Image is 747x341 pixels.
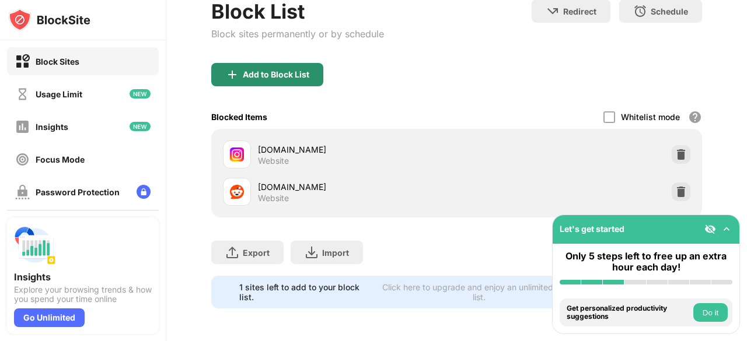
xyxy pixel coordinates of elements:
[239,282,371,302] div: 1 sites left to add to your block list.
[560,251,732,273] div: Only 5 steps left to free up an extra hour each day!
[258,181,457,193] div: [DOMAIN_NAME]
[378,282,580,302] div: Click here to upgrade and enjoy an unlimited block list.
[211,112,267,122] div: Blocked Items
[567,304,690,321] div: Get personalized productivity suggestions
[211,28,384,40] div: Block sites permanently or by schedule
[651,6,688,16] div: Schedule
[230,185,244,199] img: favicons
[14,285,152,304] div: Explore your browsing trends & how you spend your time online
[137,185,151,199] img: lock-menu.svg
[693,303,728,322] button: Do it
[8,8,90,31] img: logo-blocksite.svg
[230,147,244,161] img: favicons
[258,193,289,203] div: Website
[243,70,309,79] div: Add to Block List
[130,122,151,131] img: new-icon.svg
[322,248,349,258] div: Import
[704,223,716,235] img: eye-not-visible.svg
[15,87,30,101] img: time-usage-off.svg
[560,224,624,234] div: Let's get started
[15,119,30,134] img: insights-off.svg
[621,112,680,122] div: Whitelist mode
[563,6,596,16] div: Redirect
[14,308,85,327] div: Go Unlimited
[36,187,120,197] div: Password Protection
[721,223,732,235] img: omni-setup-toggle.svg
[14,271,152,283] div: Insights
[15,54,30,69] img: block-on.svg
[36,57,79,66] div: Block Sites
[15,185,30,199] img: password-protection-off.svg
[36,122,68,132] div: Insights
[258,156,289,166] div: Website
[258,143,457,156] div: [DOMAIN_NAME]
[36,154,85,164] div: Focus Mode
[130,89,151,99] img: new-icon.svg
[36,89,82,99] div: Usage Limit
[15,152,30,167] img: focus-off.svg
[243,248,270,258] div: Export
[14,224,56,266] img: push-insights.svg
